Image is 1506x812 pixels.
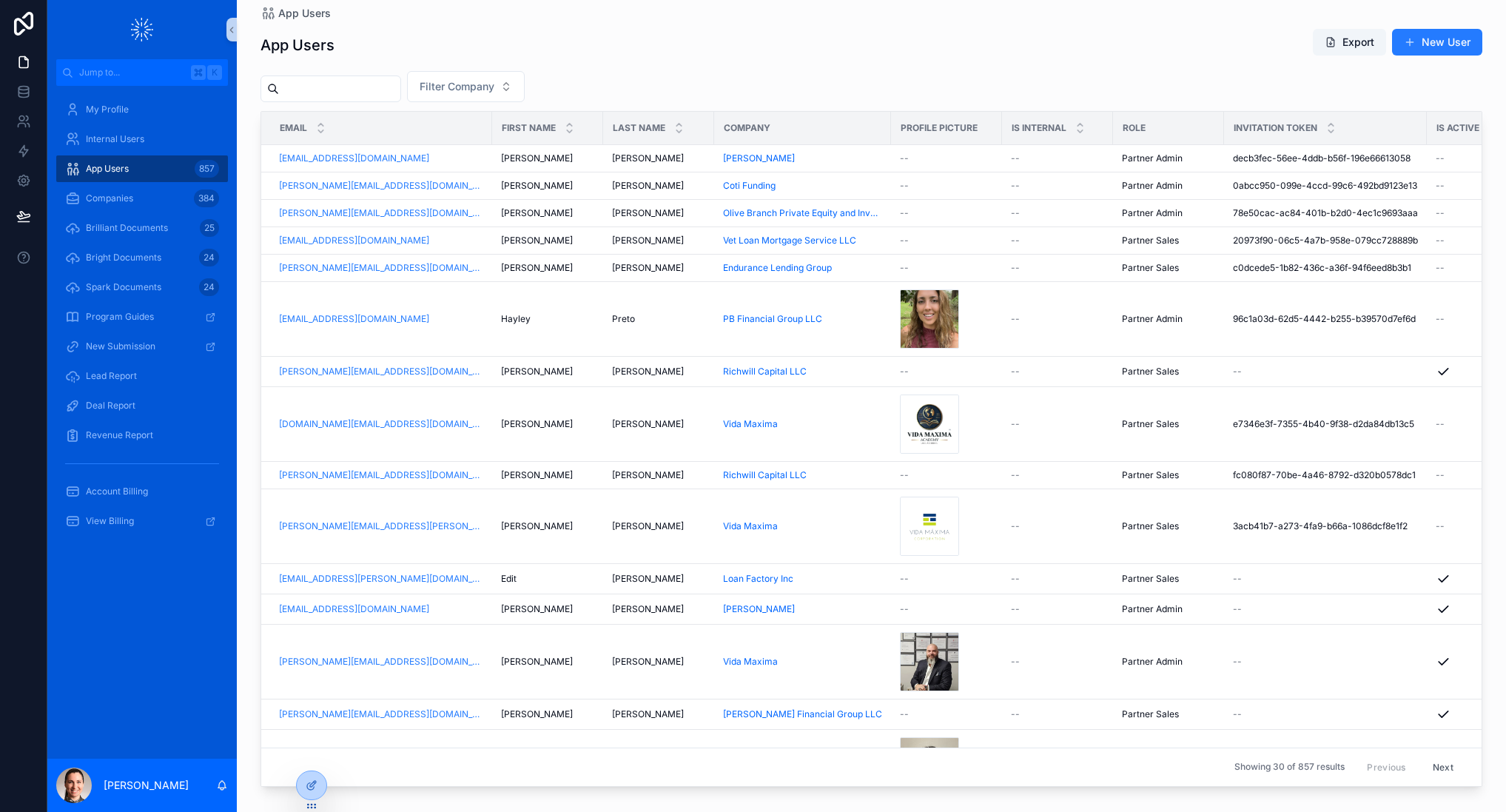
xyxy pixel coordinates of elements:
a: [PERSON_NAME] Financial Group LLC [723,708,882,720]
a: [PERSON_NAME][EMAIL_ADDRESS][DOMAIN_NAME] [279,469,483,481]
div: 384 [194,189,219,207]
span: c0dcede5-1b82-436c-a36f-94f6eed8b3b1 [1233,262,1411,274]
span: [PERSON_NAME] [612,603,684,615]
span: Internal Users [86,133,144,145]
span: Vida Maxima [723,656,778,668]
a: [PERSON_NAME] [723,152,882,164]
a: [PERSON_NAME][EMAIL_ADDRESS][DOMAIN_NAME] [279,262,483,274]
span: -- [1011,262,1020,274]
a: [PERSON_NAME] [501,418,594,430]
span: Companies [86,192,133,204]
a: [PERSON_NAME] [501,207,594,219]
span: Loan Factory Inc [723,573,793,585]
a: Partner Sales [1122,235,1215,246]
span: Partner Sales [1122,235,1179,246]
span: Profile picture [901,122,978,134]
h1: App Users [260,35,335,56]
div: 24 [199,249,219,266]
a: [EMAIL_ADDRESS][PERSON_NAME][DOMAIN_NAME] [279,573,483,585]
a: Bright Documents24 [56,244,228,271]
a: [PERSON_NAME] [612,262,705,274]
img: App logo [131,18,153,41]
a: [PERSON_NAME] [501,152,594,164]
button: Export [1313,29,1386,56]
a: Partner Admin [1122,180,1215,192]
span: -- [900,469,909,481]
span: decb3fec-56ee-4ddb-b56f-196e66613058 [1233,152,1411,164]
span: Vida Maxima [723,418,778,430]
span: -- [1233,656,1242,668]
span: [PERSON_NAME] [501,469,573,481]
span: Hayley [501,313,531,325]
span: -- [1436,152,1445,164]
a: Partner Admin [1122,152,1215,164]
span: New Submission [86,340,155,352]
a: [PERSON_NAME] [501,520,594,532]
a: [DOMAIN_NAME][EMAIL_ADDRESS][DOMAIN_NAME] [279,418,483,430]
span: Partner Admin [1122,656,1183,668]
span: My Profile [86,104,129,115]
span: Last name [613,122,665,134]
span: Edit [501,573,517,585]
span: Partner Admin [1122,152,1183,164]
a: [EMAIL_ADDRESS][DOMAIN_NAME] [279,235,483,246]
a: -- [1233,573,1418,585]
a: [PERSON_NAME] [612,366,705,378]
a: Olive Branch Private Equity and Investments [723,207,882,219]
a: [EMAIL_ADDRESS][DOMAIN_NAME] [279,603,429,615]
a: Deal Report [56,392,228,419]
a: [PERSON_NAME] [612,235,705,246]
a: [PERSON_NAME][EMAIL_ADDRESS][DOMAIN_NAME] [279,207,483,219]
span: -- [1011,366,1020,378]
a: -- [1233,656,1418,668]
button: New User [1392,29,1482,56]
a: [EMAIL_ADDRESS][DOMAIN_NAME] [279,235,429,246]
a: -- [1011,603,1104,615]
a: -- [900,708,993,720]
a: 3acb41b7-a273-4fa9-b66a-1086dcf8e1f2 [1233,520,1418,532]
span: Revenue Report [86,429,153,441]
a: Companies384 [56,185,228,212]
span: Partner Admin [1122,207,1183,219]
a: [PERSON_NAME][EMAIL_ADDRESS][PERSON_NAME][DOMAIN_NAME] [279,520,483,532]
a: [PERSON_NAME] [501,656,594,668]
span: -- [1011,180,1020,192]
a: Richwill Capital LLC [723,469,807,481]
span: -- [900,235,909,246]
span: Vida Maxima [723,520,778,532]
a: [PERSON_NAME][EMAIL_ADDRESS][DOMAIN_NAME] [279,180,483,192]
span: [PERSON_NAME] [612,235,684,246]
a: [EMAIL_ADDRESS][DOMAIN_NAME] [279,313,483,325]
span: e7346e3f-7355-4b40-9f38-d2da84db13c5 [1233,418,1414,430]
span: -- [1436,207,1445,219]
span: [PERSON_NAME] [723,152,795,164]
span: [PERSON_NAME] [612,520,684,532]
span: fc080f87-70be-4a46-8792-d320b0578dc1 [1233,469,1416,481]
a: Vida Maxima [723,418,882,430]
a: Vida Maxima [723,520,882,532]
button: Next [1422,756,1464,779]
a: Vet Loan Mortgage Service LLC [723,235,882,246]
a: My Profile [56,96,228,123]
a: 78e50cac-ac84-401b-b2d0-4ec1c9693aaa [1233,207,1418,219]
a: [EMAIL_ADDRESS][DOMAIN_NAME] [279,603,483,615]
a: Partner Sales [1122,573,1215,585]
a: -- [900,152,993,164]
a: -- [1233,603,1418,615]
span: -- [1011,708,1020,720]
span: [PERSON_NAME] [612,573,684,585]
span: -- [900,207,909,219]
a: Partner Admin [1122,207,1215,219]
a: Edit [501,573,594,585]
span: [PERSON_NAME] [501,180,573,192]
a: Partner Sales [1122,262,1215,274]
span: [PERSON_NAME] [612,262,684,274]
a: Richwill Capital LLC [723,366,882,378]
a: c0dcede5-1b82-436c-a36f-94f6eed8b3b1 [1233,262,1418,274]
a: 96c1a03d-62d5-4442-b255-b39570d7ef6d [1233,313,1418,325]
